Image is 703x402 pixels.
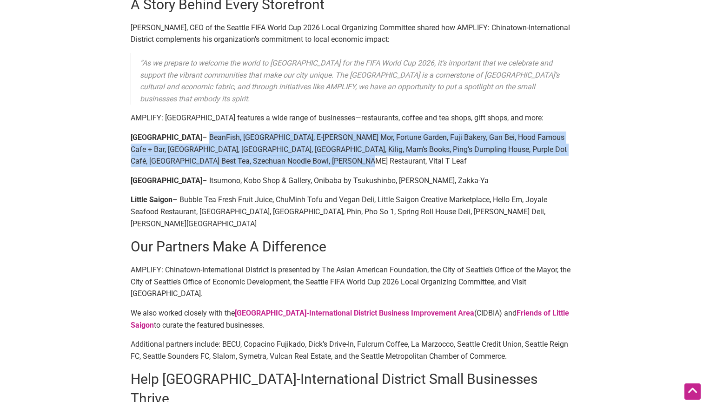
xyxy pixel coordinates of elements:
[131,112,572,124] p: AMPLIFY: [GEOGRAPHIC_DATA] features a wide range of businesses—restaurants, coffee and tea shops,...
[131,175,572,187] p: – Itsumono, Kobo Shop & Gallery, Onibaba by Tsukushinbo, [PERSON_NAME], Zakka-Ya
[131,194,572,230] p: – Bubble Tea Fresh Fruit Juice, ChuMinh Tofu and Vegan Deli, Little Saigon Creative Marketplace, ...
[131,237,572,257] h2: Our Partners Make A Difference
[131,22,572,46] p: [PERSON_NAME], CEO of the Seattle FIFA World Cup 2026 Local Organizing Committee shared how AMPLI...
[684,383,701,400] div: Scroll Back to Top
[131,309,569,330] a: Friends of Little Saigon
[131,195,172,204] strong: Little Saigon
[131,264,572,300] p: AMPLIFY: Chinatown-International District is presented by The Asian American Foundation, the City...
[235,309,474,317] a: [GEOGRAPHIC_DATA]-International District Business Improvement Area
[140,59,559,103] em: “As we prepare to welcome the world to [GEOGRAPHIC_DATA] for the FIFA World Cup 2026, it’s import...
[131,176,202,185] strong: [GEOGRAPHIC_DATA]
[131,133,202,142] strong: [GEOGRAPHIC_DATA]
[131,132,572,167] p: – BeanFish, [GEOGRAPHIC_DATA], E-[PERSON_NAME] Mor, Fortune Garden, Fuji Bakery, Gan Bei, Hood Fa...
[131,307,572,331] p: We also worked closely with the (CIDBIA) and to curate the featured businesses.
[131,338,572,362] p: Additional partners include: BECU, Copacino Fujikado, Dick’s Drive-In, Fulcrum Coffee, La Marzocc...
